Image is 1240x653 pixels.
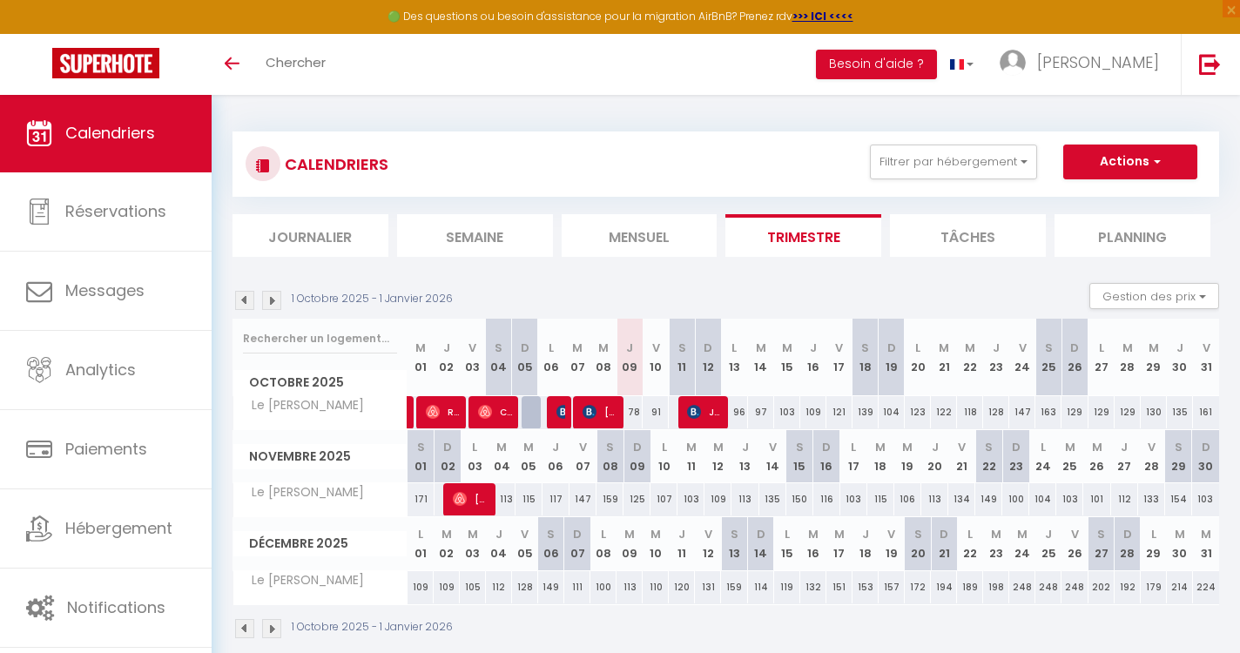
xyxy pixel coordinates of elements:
abbr: M [1201,526,1211,542]
th: 31 [1193,517,1219,570]
div: 114 [748,571,774,603]
button: Gestion des prix [1089,283,1219,309]
abbr: V [652,340,660,356]
div: 128 [512,571,538,603]
div: 198 [983,571,1009,603]
th: 18 [867,430,894,483]
th: 11 [677,430,704,483]
span: Analytics [65,359,136,380]
th: 27 [1088,319,1115,396]
abbr: L [967,526,973,542]
th: 11 [669,319,695,396]
span: Messages [65,279,145,301]
th: 24 [1009,319,1035,396]
abbr: M [756,340,766,356]
abbr: J [443,340,450,356]
th: 13 [721,517,747,570]
div: 134 [948,483,975,515]
div: 171 [408,483,435,515]
abbr: V [769,439,777,455]
div: 103 [774,396,800,428]
li: Trimestre [725,214,881,257]
abbr: V [1203,340,1210,356]
abbr: S [796,439,804,455]
div: 113 [921,483,948,515]
th: 13 [721,319,747,396]
abbr: M [523,439,534,455]
li: Mensuel [562,214,718,257]
p: 1 Octobre 2025 - 1 Janvier 2026 [292,291,453,307]
th: 28 [1115,319,1141,396]
th: 20 [905,319,931,396]
div: 110 [643,571,669,603]
abbr: J [932,439,939,455]
div: 112 [1111,483,1138,515]
th: 28 [1115,517,1141,570]
abbr: J [626,340,633,356]
th: 11 [669,517,695,570]
div: 149 [538,571,564,603]
th: 04 [489,430,516,483]
th: 08 [590,319,617,396]
div: 130 [1141,396,1167,428]
th: 07 [569,430,596,483]
th: 27 [1111,430,1138,483]
strong: >>> ICI <<<< [792,9,853,24]
th: 08 [590,517,617,570]
abbr: L [851,439,856,455]
th: 04 [486,319,512,396]
li: Planning [1055,214,1210,257]
abbr: L [601,526,606,542]
abbr: S [495,340,502,356]
abbr: M [965,340,975,356]
div: 131 [695,571,721,603]
abbr: S [985,439,993,455]
abbr: M [808,526,819,542]
th: 23 [983,517,1009,570]
abbr: M [441,526,452,542]
img: ... [1000,50,1026,76]
abbr: M [468,526,478,542]
th: 22 [975,430,1002,483]
th: 16 [800,319,826,396]
abbr: M [686,439,697,455]
div: 104 [879,396,905,428]
span: [PERSON_NAME] [1037,51,1159,73]
div: 113 [617,571,643,603]
abbr: M [713,439,724,455]
span: Rémi Vibrac [426,395,461,428]
div: 115 [867,483,894,515]
span: Décembre 2025 [233,531,407,556]
th: 14 [748,319,774,396]
div: 105 [460,571,486,603]
th: 25 [1035,517,1061,570]
div: 111 [564,571,590,603]
span: Réservations [65,200,166,222]
div: 100 [1002,483,1029,515]
abbr: S [678,340,686,356]
abbr: S [606,439,614,455]
th: 15 [774,319,800,396]
abbr: M [650,526,661,542]
abbr: D [1202,439,1210,455]
div: 112 [486,571,512,603]
th: 06 [538,517,564,570]
abbr: V [521,526,529,542]
span: [PERSON_NAME] [556,395,565,428]
span: Calendriers [65,122,155,144]
th: 23 [1002,430,1029,483]
div: 78 [617,396,643,428]
th: 09 [617,319,643,396]
div: 135 [759,483,786,515]
abbr: V [1019,340,1027,356]
abbr: M [624,526,635,542]
abbr: S [417,439,425,455]
span: Paiements [65,438,147,460]
th: 24 [1029,430,1056,483]
th: 03 [460,517,486,570]
div: 135 [1167,396,1193,428]
div: 121 [826,396,852,428]
abbr: S [1175,439,1183,455]
abbr: M [1149,340,1159,356]
div: 154 [1165,483,1192,515]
